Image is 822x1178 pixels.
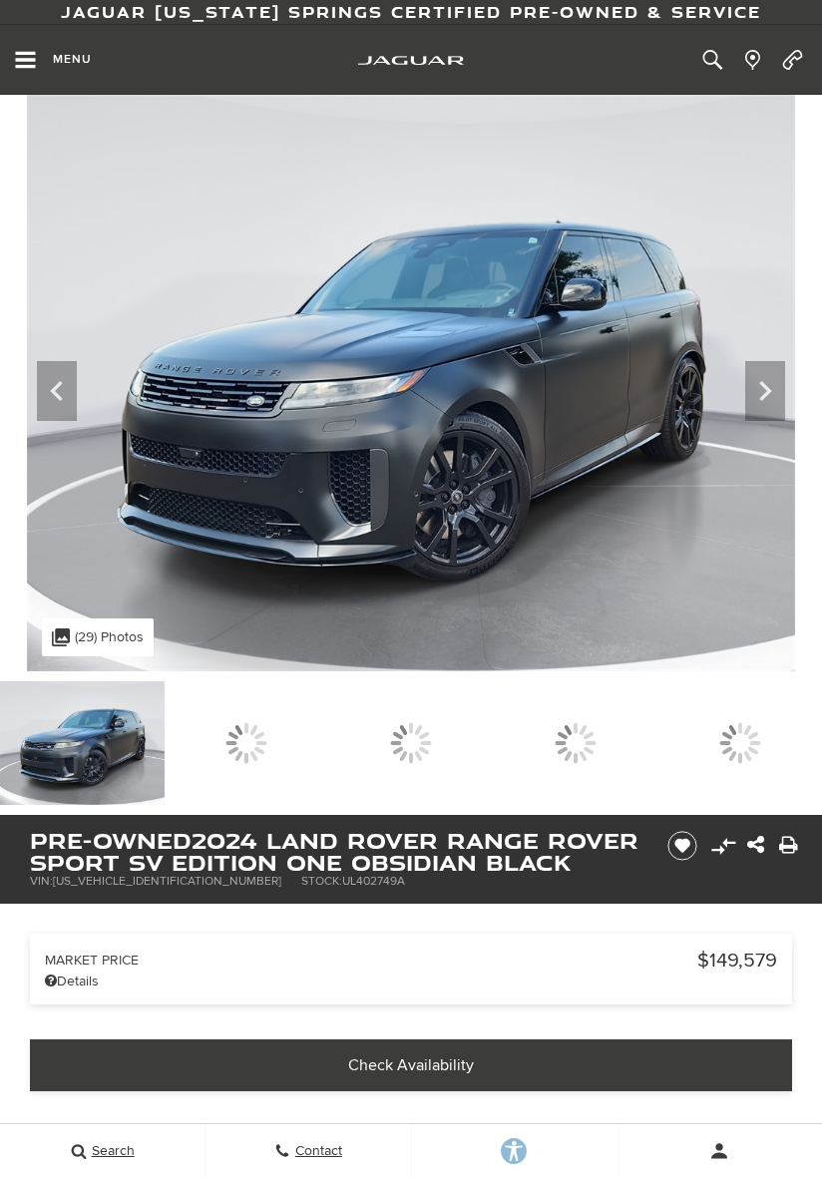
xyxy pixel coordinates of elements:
[45,952,697,969] span: Market Price
[42,618,154,656] div: (29) Photos
[358,52,464,69] a: jaguar
[692,25,732,95] button: Open the inventory search
[358,56,464,66] img: Jaguar
[290,1143,342,1160] span: Contact
[708,831,738,861] button: Compare vehicle
[27,95,796,671] img: Used 2024 Obsidian Black SV Bespoke Ultra Metallic Gloss Land Rover SV Edition One Obsidian Black...
[779,834,798,858] a: Print this Pre-Owned 2024 Land Rover Range Rover Sport SV Edition One Obsidian Black
[342,874,405,889] span: UL402749A
[30,825,192,856] strong: Pre-Owned
[53,874,281,889] span: [US_VEHICLE_IDENTIFICATION_NUMBER]
[30,874,53,889] span: VIN:
[45,949,777,973] a: Market Price $149,579
[53,52,92,67] span: Menu
[61,1,761,23] a: Jaguar [US_STATE] Springs Certified Pre-Owned & Service
[697,949,777,973] span: $149,579
[45,973,777,989] a: Details
[660,830,704,862] button: Save vehicle
[747,834,764,858] a: Share this Pre-Owned 2024 Land Rover Range Rover Sport SV Edition One Obsidian Black
[30,1039,792,1091] a: Check Availability
[301,874,342,889] span: Stock:
[617,1126,822,1176] button: user-profile-menu
[87,1143,135,1160] span: Search
[348,1055,474,1075] span: Check Availability
[30,830,642,874] h1: 2024 Land Rover Range Rover Sport SV Edition One Obsidian Black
